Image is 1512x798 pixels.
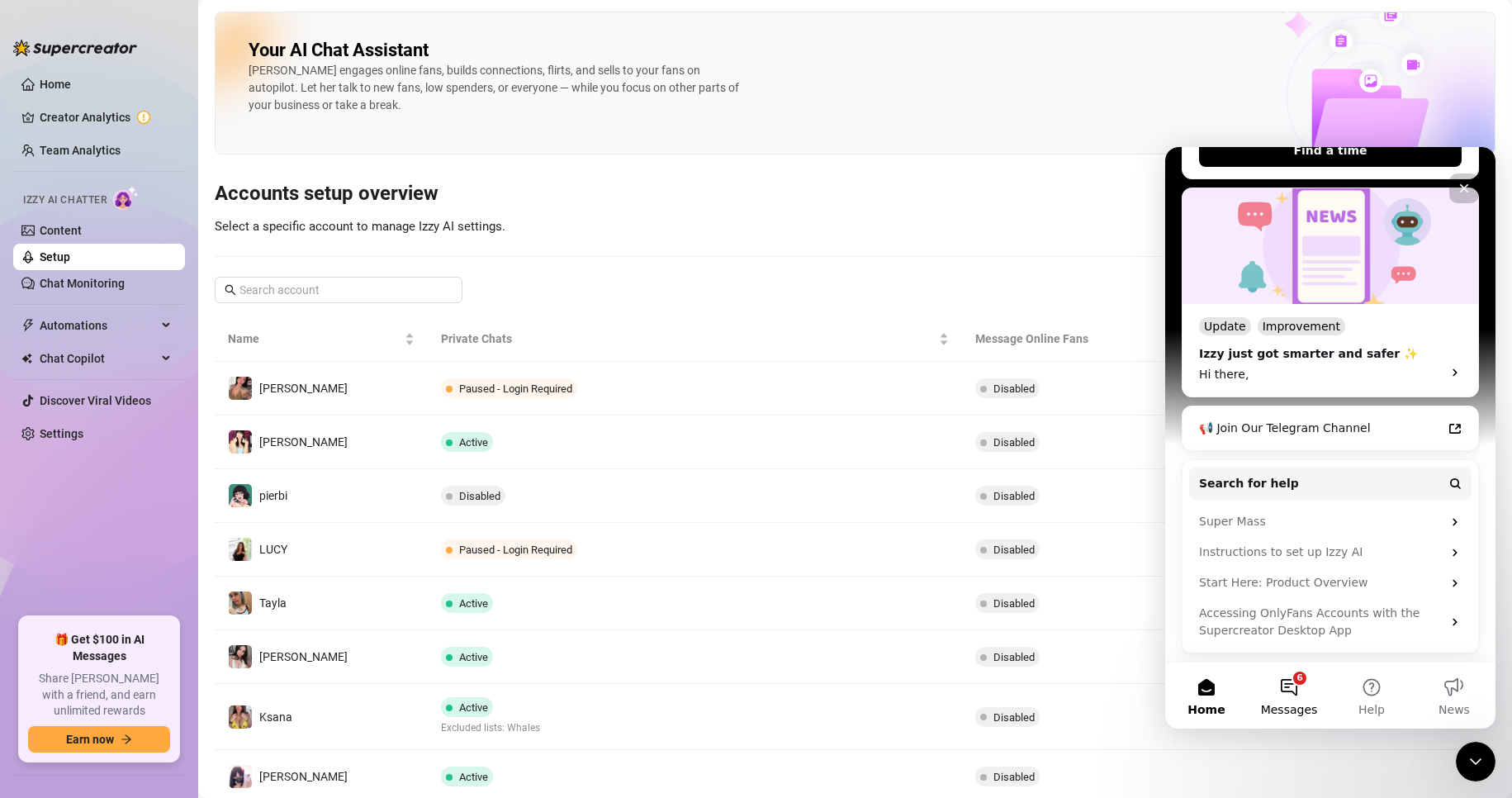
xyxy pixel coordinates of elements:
[34,273,277,290] div: 📢 Join Our Telegram Channel
[228,330,401,348] span: Name
[259,596,287,610] span: Tayla
[993,490,1035,502] span: Disabled
[40,144,121,157] a: Team Analytics
[17,40,314,250] div: Izzy just got smarter and safer ✨UpdateImprovementIzzy just got smarter and safer ✨Hi there,
[34,397,277,414] div: Instructions to set up Izzy AI
[993,597,1035,610] span: Disabled
[40,394,151,407] a: Discover Viral Videos
[17,41,313,157] img: Izzy just got smarter and safer ✨
[34,366,277,383] div: Super Mass
[40,312,157,339] span: Automations
[259,650,348,663] span: [PERSON_NAME]
[34,170,86,188] div: Update
[239,281,439,299] input: Search account
[259,543,287,556] span: LUCY️‍️
[229,484,252,507] img: pierbi
[259,382,348,395] span: [PERSON_NAME]
[459,382,572,395] span: Paused - Login Required
[259,489,287,502] span: pierbi
[459,490,500,502] span: Disabled
[28,726,170,753] button: Earn nowarrow-right
[441,330,935,348] span: Private Chats
[993,544,1035,556] span: Disabled
[273,557,305,568] span: News
[229,591,252,615] img: Tayla
[229,705,252,729] img: Ksana
[962,316,1318,362] th: Message Online Fans
[459,771,488,783] span: Active
[225,284,236,296] span: search
[229,377,252,400] img: Maggie
[993,382,1035,395] span: Disabled
[993,711,1035,724] span: Disabled
[993,651,1035,663] span: Disabled
[96,557,153,568] span: Messages
[441,720,540,736] span: Excluded lists: Whales
[40,78,71,91] a: Home
[40,345,157,372] span: Chat Copilot
[24,320,306,353] button: Search for help
[459,436,488,449] span: Active
[40,427,83,440] a: Settings
[34,427,277,444] div: Start Here: Product Overview
[40,224,82,237] a: Content
[23,192,107,208] span: Izzy AI Chatter
[459,597,488,610] span: Active
[459,544,572,556] span: Paused - Login Required
[215,181,1495,207] h3: Accounts setup overview
[21,319,35,332] span: thunderbolt
[24,266,306,297] a: 📢 Join Our Telegram Channel
[92,170,180,188] div: Improvement
[1165,147,1495,729] iframe: Intercom live chat
[249,62,744,114] div: [PERSON_NAME] engages online fans, builds connections, flirts, and sells to your fans on autopilo...
[34,198,267,216] div: Izzy just got smarter and safer ✨
[259,435,348,449] span: [PERSON_NAME]
[215,316,428,362] th: Name
[40,104,172,131] a: Creator Analytics exclamation-circle
[428,316,961,362] th: Private Chats
[259,770,348,783] span: [PERSON_NAME]
[34,328,134,345] span: Search for help
[993,436,1035,449] span: Disabled
[459,701,488,714] span: Active
[34,219,267,236] div: Hi there,
[1456,742,1495,781] iframe: Intercom live chat
[66,733,114,746] span: Earn now
[215,219,505,234] span: Select a specific account to manage Izzy AI settings.
[24,390,306,420] div: Instructions to set up Izzy AI
[24,420,306,451] div: Start Here: Product Overview
[248,515,330,582] button: News
[121,734,132,745] span: arrow-right
[165,515,248,582] button: Help
[40,250,70,264] a: Setup
[229,430,252,454] img: Melissa
[28,671,170,720] span: Share [PERSON_NAME] with a friend, and earn unlimited rewards
[259,710,292,724] span: Ksana
[28,632,170,664] span: 🎁 Get $100 in AI Messages
[284,26,314,56] div: Close
[40,277,125,290] a: Chat Monitoring
[229,765,252,788] img: Ayumi
[193,557,220,568] span: Help
[83,515,165,582] button: Messages
[21,353,32,364] img: Chat Copilot
[24,451,306,499] div: Accessing OnlyFans Accounts with the Supercreator Desktop App
[113,186,139,210] img: AI Chatter
[13,40,137,56] img: logo-BBDzfeDw.svg
[229,645,252,668] img: Jess
[993,771,1035,783] span: Disabled
[34,458,277,492] div: Accessing OnlyFans Accounts with the Supercreator Desktop App
[249,39,429,62] h2: Your AI Chat Assistant
[24,359,306,390] div: Super Mass
[229,538,252,561] img: LUCY️‍️
[459,651,488,663] span: Active
[22,557,59,568] span: Home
